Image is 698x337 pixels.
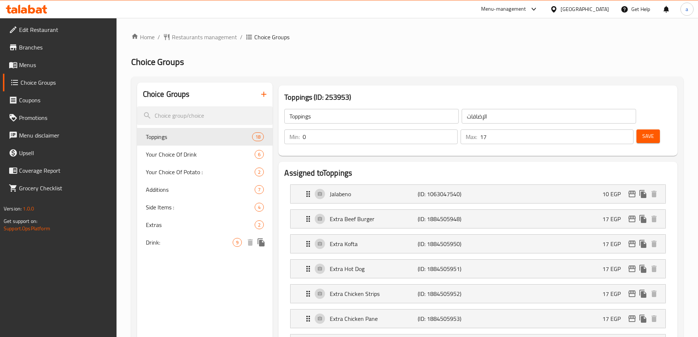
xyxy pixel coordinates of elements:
span: Coupons [19,96,111,105]
button: duplicate [638,263,649,274]
p: 17 EGP [602,264,627,273]
div: Expand [291,210,665,228]
div: Expand [291,260,665,278]
span: Side Items : [146,203,255,212]
div: Your Choice Of Potato :2 [137,163,273,181]
button: delete [649,188,660,199]
p: Extra Beef Burger [330,215,417,223]
h2: Assigned to Toppings [284,168,672,179]
span: Extras [146,220,255,229]
a: Coverage Report [3,162,117,179]
p: 17 EGP [602,215,627,223]
p: Jalabeno [330,190,417,198]
a: Coupons [3,91,117,109]
a: Promotions [3,109,117,127]
div: Choices [255,203,264,212]
span: Save [642,132,654,141]
li: Expand [284,231,672,256]
span: 1.0.0 [23,204,34,213]
button: edit [627,263,638,274]
button: duplicate [638,213,649,224]
span: Menu disclaimer [19,131,111,140]
div: Choices [255,185,264,194]
span: Choice Groups [131,54,184,70]
span: a [686,5,688,13]
span: 2 [255,169,263,176]
li: / [158,33,160,41]
li: Expand [284,281,672,306]
button: delete [649,313,660,324]
p: 17 EGP [602,289,627,298]
button: delete [245,237,256,248]
span: 4 [255,204,263,211]
span: Version: [4,204,22,213]
h2: Choice Groups [143,89,190,100]
a: Grocery Checklist [3,179,117,197]
button: edit [627,213,638,224]
li: Expand [284,306,672,331]
button: duplicate [256,237,267,248]
div: Choices [255,168,264,176]
div: Choices [233,238,242,247]
p: 10 EGP [602,190,627,198]
p: 17 EGP [602,314,627,323]
button: edit [627,238,638,249]
span: Toppings [146,132,252,141]
p: Extra Chicken Strips [330,289,417,298]
span: Choice Groups [21,78,111,87]
a: Upsell [3,144,117,162]
span: Coverage Report [19,166,111,175]
button: delete [649,288,660,299]
button: duplicate [638,188,649,199]
p: (ID: 1884505953) [418,314,476,323]
a: Menus [3,56,117,74]
button: delete [649,263,660,274]
button: duplicate [638,313,649,324]
div: Expand [291,235,665,253]
p: (ID: 1884505948) [418,215,476,223]
a: Edit Restaurant [3,21,117,39]
div: Toppings18 [137,128,273,146]
a: Home [131,33,155,41]
li: Expand [284,206,672,231]
p: Min: [289,132,300,141]
a: Restaurants management [163,33,237,41]
p: (ID: 1884505951) [418,264,476,273]
nav: breadcrumb [131,33,683,41]
p: Extra Kofta [330,239,417,248]
a: Support.OpsPlatform [4,224,50,233]
p: Extra Hot Dog [330,264,417,273]
span: Choice Groups [254,33,289,41]
a: Choice Groups [3,74,117,91]
a: Branches [3,39,117,56]
div: Choices [255,220,264,229]
span: Get support on: [4,216,37,226]
p: (ID: 1884505952) [418,289,476,298]
span: Edit Restaurant [19,25,111,34]
input: search [137,106,273,125]
div: Additions7 [137,181,273,198]
p: (ID: 1063047540) [418,190,476,198]
div: Choices [252,132,264,141]
div: Extras2 [137,216,273,234]
div: Side Items :4 [137,198,273,216]
span: 2 [255,221,263,228]
p: (ID: 1884505950) [418,239,476,248]
span: 6 [255,151,263,158]
li: Expand [284,182,672,206]
button: duplicate [638,238,649,249]
span: Your Choice Of Potato : [146,168,255,176]
span: Promotions [19,113,111,122]
div: [GEOGRAPHIC_DATA] [561,5,609,13]
span: Upsell [19,149,111,157]
div: Expand [291,309,665,328]
button: delete [649,238,660,249]
span: Menus [19,61,111,69]
p: 17 EGP [602,239,627,248]
span: Your Choice Of Drink [146,150,255,159]
span: Grocery Checklist [19,184,111,193]
button: duplicate [638,288,649,299]
span: Additions [146,185,255,194]
button: edit [627,188,638,199]
p: Max: [466,132,477,141]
